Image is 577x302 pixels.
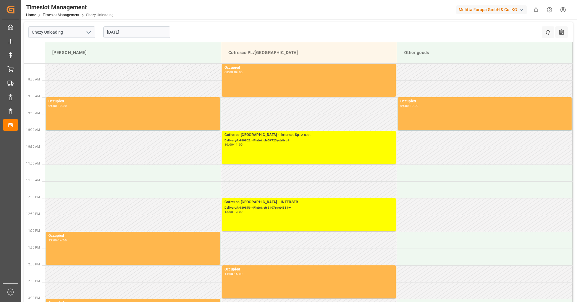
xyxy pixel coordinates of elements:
div: 09:00 [400,104,409,107]
span: 12:30 PM [26,212,40,216]
div: 10:00 [410,104,419,107]
div: 09:00 [48,104,57,107]
button: Melitta Europa GmbH & Co. KG [456,4,529,15]
span: 11:00 AM [26,162,40,165]
button: open menu [84,28,93,37]
div: 10:00 [58,104,67,107]
span: 3:00 PM [28,296,40,300]
span: 10:30 AM [26,145,40,148]
div: 13:00 [234,210,243,213]
div: Occupied [224,267,393,273]
div: Occupied [224,65,393,71]
span: 11:30 AM [26,179,40,182]
input: DD-MM-YYYY [103,26,170,38]
span: 9:30 AM [28,111,40,115]
span: 9:00 AM [28,95,40,98]
div: 11:00 [234,143,243,146]
span: 12:00 PM [26,195,40,199]
div: 14:00 [58,239,67,242]
div: - [57,104,58,107]
div: Delivery#:489822 - Plate#:ctr09723/ctr8vu4 [224,138,393,143]
input: Type to search/select [28,26,95,38]
button: Help Center [543,3,556,17]
div: Occupied [400,98,569,104]
span: 1:30 PM [28,246,40,249]
div: 12:00 [224,210,233,213]
div: 10:00 [224,143,233,146]
span: 8:30 AM [28,78,40,81]
span: 2:00 PM [28,263,40,266]
div: 15:00 [234,273,243,275]
div: Cofresco [GEOGRAPHIC_DATA] - Interset Sp. z o.o. [224,132,393,138]
span: 2:30 PM [28,279,40,283]
div: Cofresco [GEOGRAPHIC_DATA] - INTERSER [224,199,393,205]
div: - [57,239,58,242]
button: show 0 new notifications [529,3,543,17]
div: - [233,210,234,213]
div: 14:00 [224,273,233,275]
a: Home [26,13,36,17]
div: Cofresco PL/[GEOGRAPHIC_DATA] [226,47,392,58]
div: - [233,273,234,275]
div: Occupied [48,233,218,239]
span: 10:00 AM [26,128,40,131]
div: Other goods [402,47,568,58]
div: Delivery#:489856 - Plate#:ctr5107p/ct4381w [224,205,393,210]
div: - [233,71,234,74]
div: Occupied [48,98,218,104]
div: 08:00 [224,71,233,74]
div: Melitta Europa GmbH & Co. KG [456,5,527,14]
a: Timeslot Management [43,13,79,17]
div: - [233,143,234,146]
div: [PERSON_NAME] [50,47,216,58]
span: 1:00 PM [28,229,40,232]
div: - [409,104,410,107]
div: Timeslot Management [26,3,114,12]
div: 13:00 [48,239,57,242]
div: 09:00 [234,71,243,74]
